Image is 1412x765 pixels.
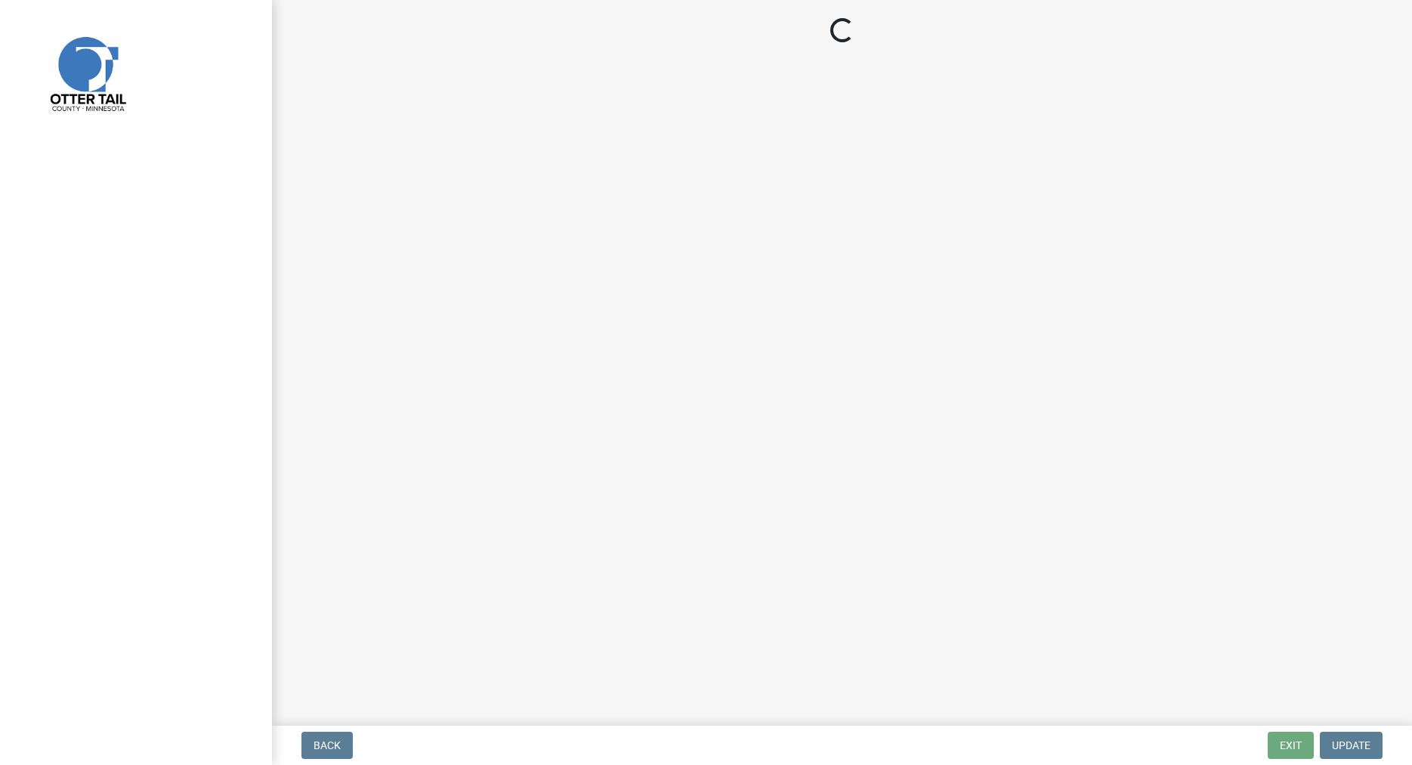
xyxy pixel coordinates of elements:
[301,732,353,759] button: Back
[1320,732,1383,759] button: Update
[314,739,341,751] span: Back
[1268,732,1314,759] button: Exit
[1332,739,1370,751] span: Update
[30,16,144,129] img: Otter Tail County, Minnesota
